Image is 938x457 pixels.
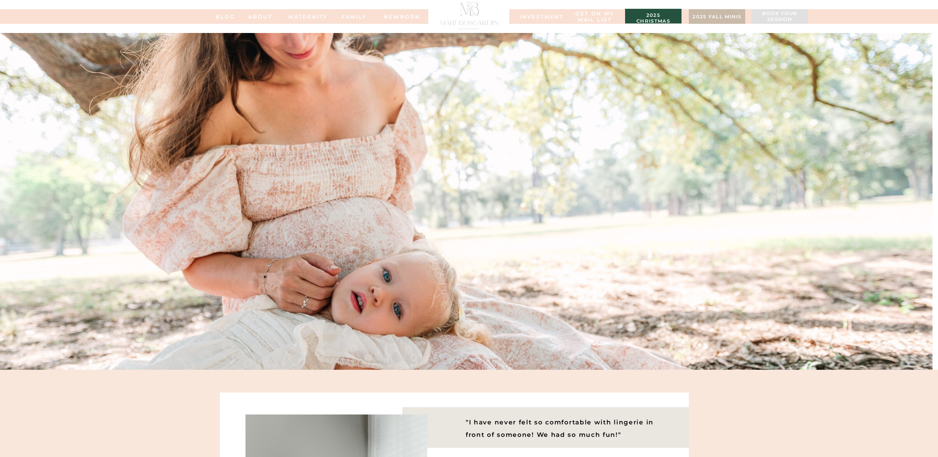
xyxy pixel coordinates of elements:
a: FAMILy [339,14,369,19]
p: "I have never felt so comfortable with lingerie in front of someone! We had so much fun!" [466,416,659,425]
a: INVESTMENT [520,14,556,19]
a: BLOG [211,14,240,19]
a: 2025 fall minis [693,14,742,21]
a: Book your session [755,11,804,23]
a: Get on my MAIL list [574,11,616,23]
a: NEWBORN [381,14,423,19]
a: ABOUT [240,14,280,19]
a: MATERNITY [288,14,318,19]
a: 2025 christmas minis [629,12,678,20]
